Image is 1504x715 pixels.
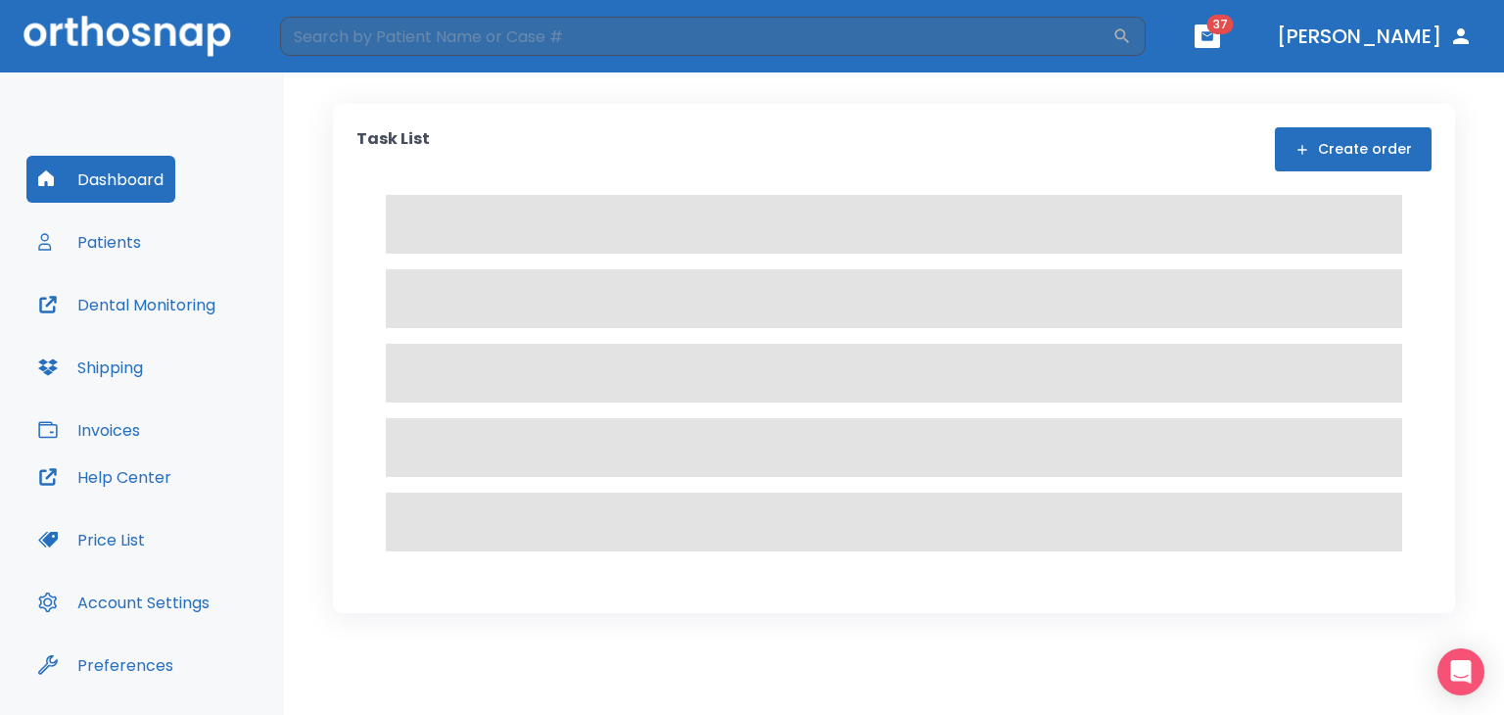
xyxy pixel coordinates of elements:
[26,642,185,689] button: Preferences
[26,516,157,563] button: Price List
[1207,15,1234,34] span: 37
[356,127,430,171] p: Task List
[26,406,152,453] button: Invoices
[1275,127,1432,171] button: Create order
[1269,19,1480,54] button: [PERSON_NAME]
[26,156,175,203] button: Dashboard
[26,579,221,626] button: Account Settings
[23,16,231,56] img: Orthosnap
[1437,648,1484,695] div: Open Intercom Messenger
[26,281,227,328] button: Dental Monitoring
[26,453,183,500] button: Help Center
[280,17,1112,56] input: Search by Patient Name or Case #
[26,218,153,265] button: Patients
[26,344,155,391] button: Shipping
